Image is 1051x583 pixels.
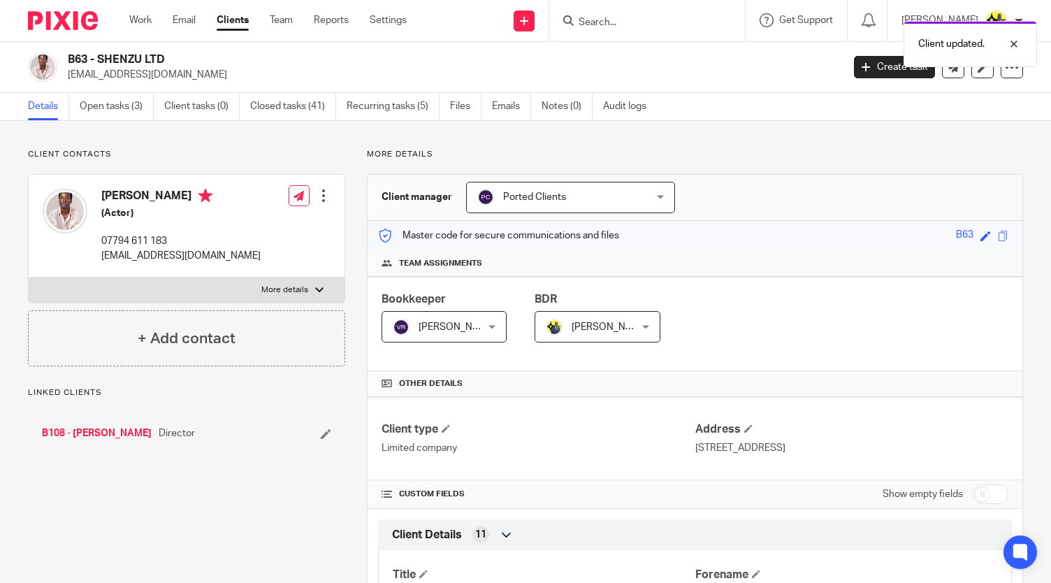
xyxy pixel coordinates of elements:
[393,319,409,336] img: svg%3E
[347,93,440,120] a: Recurring tasks (5)
[392,528,462,542] span: Client Details
[101,249,261,263] p: [EMAIL_ADDRESS][DOMAIN_NAME]
[695,568,997,582] h4: Forename
[382,441,695,455] p: Limited company
[367,149,1023,160] p: More details
[393,568,695,582] h4: Title
[43,189,87,233] img: Ashley%20Byam.jpg
[217,13,249,27] a: Clients
[80,93,154,120] a: Open tasks (3)
[164,93,240,120] a: Client tasks (0)
[450,93,481,120] a: Files
[695,422,1008,437] h4: Address
[695,441,1008,455] p: [STREET_ADDRESS]
[535,294,557,305] span: BDR
[101,189,261,206] h4: [PERSON_NAME]
[159,426,195,440] span: Director
[399,378,463,389] span: Other details
[28,93,69,120] a: Details
[378,229,619,243] p: Master code for secure communications and files
[382,422,695,437] h4: Client type
[883,487,963,501] label: Show empty fields
[138,328,235,350] h4: + Add contact
[314,13,349,27] a: Reports
[198,189,212,203] i: Primary
[68,52,680,67] h2: B63 - SHENZU LTD
[399,258,482,269] span: Team assignments
[28,52,57,82] img: Ashley%20Byam.jpg
[956,228,973,244] div: B63
[270,13,293,27] a: Team
[503,192,566,202] span: Ported Clients
[419,322,495,332] span: [PERSON_NAME]
[546,319,563,336] img: Dennis-Starbridge.jpg
[382,294,446,305] span: Bookkeeper
[492,93,531,120] a: Emails
[101,206,261,220] h5: (Actor)
[382,489,695,500] h4: CUSTOM FIELDS
[985,10,1008,32] img: Yemi-Starbridge.jpg
[261,285,308,296] p: More details
[382,190,452,204] h3: Client manager
[572,322,648,332] span: [PERSON_NAME]
[68,68,833,82] p: [EMAIL_ADDRESS][DOMAIN_NAME]
[101,234,261,248] p: 07794 611 183
[918,37,985,51] p: Client updated.
[250,93,336,120] a: Closed tasks (41)
[854,56,935,78] a: Create task
[542,93,593,120] a: Notes (0)
[129,13,152,27] a: Work
[28,11,98,30] img: Pixie
[28,149,345,160] p: Client contacts
[603,93,657,120] a: Audit logs
[477,189,494,206] img: svg%3E
[475,528,486,542] span: 11
[28,387,345,398] p: Linked clients
[42,426,152,440] a: B108 - [PERSON_NAME]
[173,13,196,27] a: Email
[370,13,407,27] a: Settings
